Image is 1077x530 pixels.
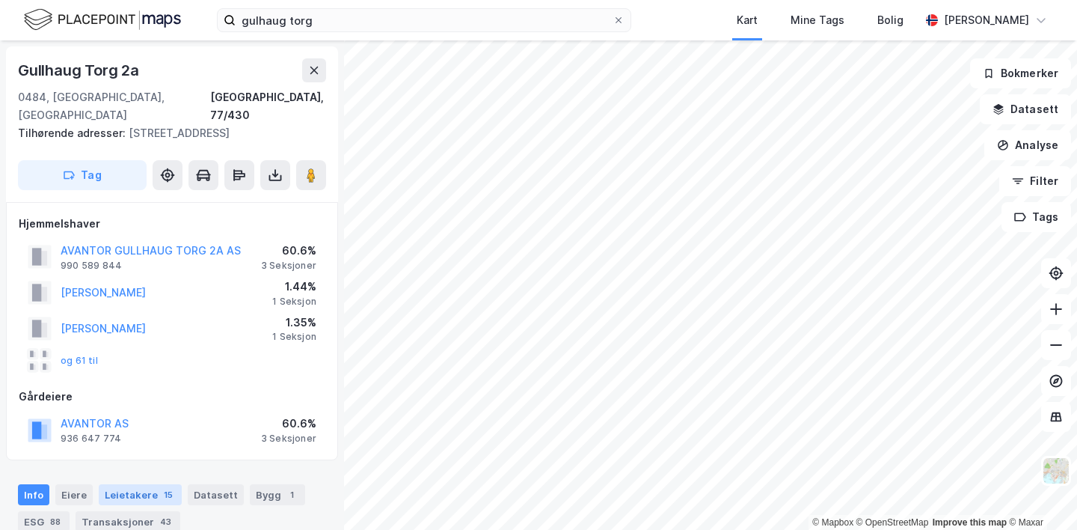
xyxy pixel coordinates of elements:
button: Bokmerker [970,58,1071,88]
button: Analyse [984,130,1071,160]
div: Bolig [877,11,903,29]
div: 936 647 774 [61,433,121,445]
button: Tag [18,160,147,190]
div: Mine Tags [791,11,844,29]
span: Tilhørende adresser: [18,127,129,139]
img: Z [1042,457,1070,485]
a: Mapbox [812,517,853,528]
div: Gullhaug Torg 2a [18,58,142,82]
div: 60.6% [261,415,316,433]
div: Gårdeiere [19,388,325,406]
div: 1 Seksjon [272,296,316,308]
button: Filter [999,166,1071,196]
div: Leietakere [99,484,182,505]
button: Tags [1001,202,1071,232]
div: 0484, [GEOGRAPHIC_DATA], [GEOGRAPHIC_DATA] [18,88,210,124]
div: Datasett [188,484,244,505]
iframe: Chat Widget [1002,458,1077,530]
input: Søk på adresse, matrikkel, gårdeiere, leietakere eller personer [236,9,613,31]
div: Hjemmelshaver [19,215,325,233]
div: 3 Seksjoner [261,260,316,272]
div: Info [18,484,49,505]
div: 60.6% [261,242,316,260]
div: 1 Seksjon [272,331,316,343]
a: OpenStreetMap [856,517,929,528]
div: Bygg [250,484,305,505]
a: Improve this map [933,517,1007,528]
div: 1.44% [272,278,316,296]
div: 43 [157,514,174,529]
div: 88 [47,514,64,529]
div: 1 [284,487,299,502]
div: 990 589 844 [61,260,122,272]
div: 15 [161,487,176,502]
div: 3 Seksjoner [261,433,316,445]
div: 1.35% [272,314,316,332]
button: Datasett [980,94,1071,124]
div: [STREET_ADDRESS] [18,124,314,142]
div: [GEOGRAPHIC_DATA], 77/430 [210,88,326,124]
div: [PERSON_NAME] [944,11,1029,29]
div: Kart [737,11,758,29]
img: logo.f888ab2527a4732fd821a326f86c7f29.svg [24,7,181,33]
div: Eiere [55,484,93,505]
